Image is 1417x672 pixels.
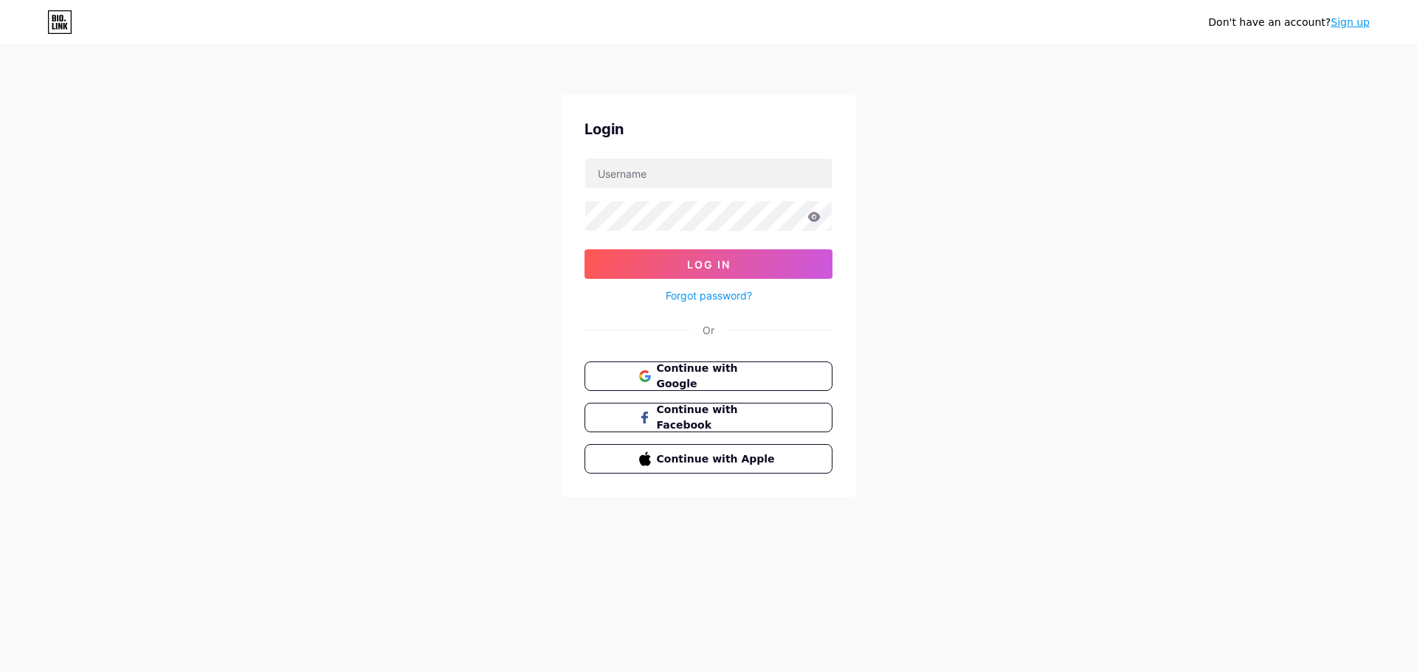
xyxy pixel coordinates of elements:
[585,118,832,140] div: Login
[585,249,832,279] button: Log In
[1208,15,1370,30] div: Don't have an account?
[657,361,779,392] span: Continue with Google
[657,402,779,433] span: Continue with Facebook
[585,361,832,391] button: Continue with Google
[703,322,714,338] div: Or
[585,159,832,188] input: Username
[657,451,779,467] span: Continue with Apple
[1331,16,1370,28] a: Sign up
[585,403,832,432] button: Continue with Facebook
[585,444,832,474] button: Continue with Apple
[666,288,752,303] a: Forgot password?
[687,258,731,271] span: Log In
